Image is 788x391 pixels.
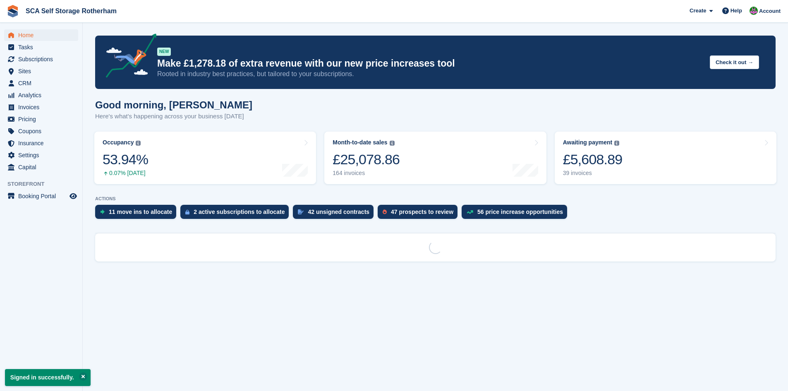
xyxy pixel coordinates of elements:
[180,205,293,223] a: 2 active subscriptions to allocate
[4,53,78,65] a: menu
[477,209,563,215] div: 56 price increase opportunities
[18,29,68,41] span: Home
[157,58,703,70] p: Make £1,278.18 of extra revenue with our new price increases tool
[333,170,400,177] div: 164 invoices
[7,180,82,188] span: Storefront
[68,191,78,201] a: Preview store
[462,205,571,223] a: 56 price increase opportunities
[22,4,120,18] a: SCA Self Storage Rotherham
[194,209,285,215] div: 2 active subscriptions to allocate
[109,209,172,215] div: 11 move ins to allocate
[4,89,78,101] a: menu
[750,7,758,15] img: Sarah Race
[95,196,776,201] p: ACTIONS
[18,137,68,149] span: Insurance
[18,65,68,77] span: Sites
[103,139,134,146] div: Occupancy
[95,99,252,110] h1: Good morning, [PERSON_NAME]
[4,77,78,89] a: menu
[18,161,68,173] span: Capital
[100,209,105,214] img: move_ins_to_allocate_icon-fdf77a2bb77ea45bf5b3d319d69a93e2d87916cf1d5bf7949dd705db3b84f3ca.svg
[4,125,78,137] a: menu
[18,53,68,65] span: Subscriptions
[710,55,759,69] button: Check it out →
[95,205,180,223] a: 11 move ins to allocate
[298,209,304,214] img: contract_signature_icon-13c848040528278c33f63329250d36e43548de30e8caae1d1a13099fd9432cc5.svg
[563,170,623,177] div: 39 invoices
[185,209,189,215] img: active_subscription_to_allocate_icon-d502201f5373d7db506a760aba3b589e785aa758c864c3986d89f69b8ff3...
[4,113,78,125] a: menu
[333,139,387,146] div: Month-to-date sales
[467,210,473,214] img: price_increase_opportunities-93ffe204e8149a01c8c9dc8f82e8f89637d9d84a8eef4429ea346261dce0b2c0.svg
[563,139,613,146] div: Awaiting payment
[324,132,546,184] a: Month-to-date sales £25,078.86 164 invoices
[157,48,171,56] div: NEW
[18,101,68,113] span: Invoices
[103,151,148,168] div: 53.94%
[136,141,141,146] img: icon-info-grey-7440780725fd019a000dd9b08b2336e03edf1995a4989e88bcd33f0948082b44.svg
[4,29,78,41] a: menu
[293,205,378,223] a: 42 unsigned contracts
[4,65,78,77] a: menu
[94,132,316,184] a: Occupancy 53.94% 0.07% [DATE]
[5,369,91,386] p: Signed in successfully.
[7,5,19,17] img: stora-icon-8386f47178a22dfd0bd8f6a31ec36ba5ce8667c1dd55bd0f319d3a0aa187defe.svg
[18,190,68,202] span: Booking Portal
[759,7,781,15] span: Account
[383,209,387,214] img: prospect-51fa495bee0391a8d652442698ab0144808aea92771e9ea1ae160a38d050c398.svg
[555,132,776,184] a: Awaiting payment £5,608.89 39 invoices
[18,41,68,53] span: Tasks
[99,34,157,81] img: price-adjustments-announcement-icon-8257ccfd72463d97f412b2fc003d46551f7dbcb40ab6d574587a9cd5c0d94...
[18,89,68,101] span: Analytics
[333,151,400,168] div: £25,078.86
[563,151,623,168] div: £5,608.89
[731,7,742,15] span: Help
[690,7,706,15] span: Create
[18,77,68,89] span: CRM
[4,137,78,149] a: menu
[157,70,703,79] p: Rooted in industry best practices, but tailored to your subscriptions.
[378,205,462,223] a: 47 prospects to review
[95,112,252,121] p: Here's what's happening across your business [DATE]
[4,41,78,53] a: menu
[18,125,68,137] span: Coupons
[4,161,78,173] a: menu
[18,113,68,125] span: Pricing
[614,141,619,146] img: icon-info-grey-7440780725fd019a000dd9b08b2336e03edf1995a4989e88bcd33f0948082b44.svg
[391,209,453,215] div: 47 prospects to review
[390,141,395,146] img: icon-info-grey-7440780725fd019a000dd9b08b2336e03edf1995a4989e88bcd33f0948082b44.svg
[103,170,148,177] div: 0.07% [DATE]
[18,149,68,161] span: Settings
[4,149,78,161] a: menu
[4,190,78,202] a: menu
[4,101,78,113] a: menu
[308,209,369,215] div: 42 unsigned contracts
